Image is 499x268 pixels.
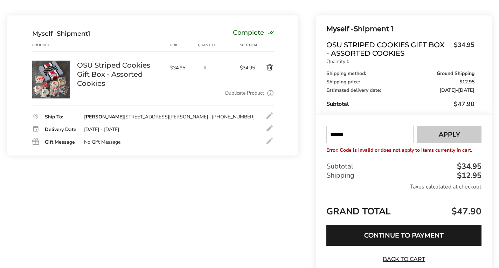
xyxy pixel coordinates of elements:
a: OSU Striped Cookies Gift Box - Assorted Cookies$34.95 [326,41,474,57]
div: Shipping method: [326,71,474,76]
a: Back to Cart [380,255,429,263]
p: Error: Code is invalid or does not apply to items currently in cart. [326,147,481,153]
span: OSU Striped Cookies Gift Box - Assorted Cookies [326,41,450,57]
a: OSU Striped Cookies Gift Box - Assorted Cookies [32,60,70,67]
span: [DATE] [439,87,456,94]
span: - [439,88,474,93]
span: [DATE] [458,87,474,94]
div: Taxes calculated at checkout [326,183,481,191]
span: Myself - [32,30,57,37]
span: $34.95 [450,41,474,56]
div: Product [32,42,77,48]
div: No Gift Message [84,139,120,145]
div: Ship To: [45,115,77,119]
strong: [PERSON_NAME] [84,114,124,120]
div: [STREET_ADDRESS][PERSON_NAME] , [PHONE_NUMBER] [84,114,255,120]
button: Apply [417,126,481,143]
div: Price [170,42,198,48]
img: OSU Striped Cookies Gift Box - Assorted Cookies [32,61,70,98]
div: Quantity [198,42,240,48]
div: Shipping [326,171,481,180]
div: Subtotal [240,42,255,48]
div: Gift Message [45,140,77,145]
div: GRAND TOTAL [326,197,481,220]
strong: 1 [346,58,349,65]
span: Apply [439,131,460,138]
div: Subtotal [326,100,474,108]
button: Delete product [255,63,274,72]
div: Shipment [32,30,90,37]
div: Shipping price: [326,80,474,84]
span: $34.95 [240,64,255,71]
input: Quantity input [198,61,212,75]
a: OSU Striped Cookies Gift Box - Assorted Cookies [77,61,163,88]
span: $47.90 [454,100,474,108]
div: $34.95 [455,163,481,170]
div: Delivery Date [45,127,77,132]
a: Duplicate Product [225,89,264,97]
span: Ground Shipping [437,71,474,76]
span: $34.95 [170,64,194,71]
div: $12.95 [455,172,481,179]
div: Subtotal [326,162,481,171]
span: Myself - [326,25,354,33]
button: Continue to Payment [326,225,481,246]
span: $47.90 [450,205,481,218]
span: $12.95 [459,80,474,84]
div: Estimated delivery date: [326,88,474,93]
p: Quantity: [326,59,474,64]
div: Shipment 1 [326,23,474,35]
div: [DATE] - [DATE] [84,126,119,133]
div: Complete [233,30,274,37]
span: 1 [88,30,90,37]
